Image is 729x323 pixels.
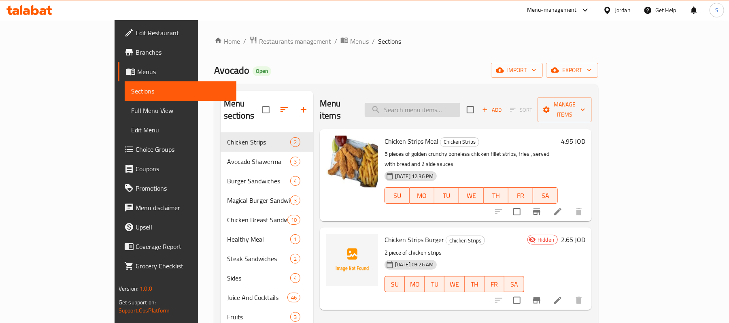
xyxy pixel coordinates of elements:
[388,278,402,290] span: SU
[224,98,262,122] h2: Menu sections
[118,178,236,198] a: Promotions
[385,187,410,204] button: SU
[533,187,558,204] button: SA
[440,137,479,147] span: Chicken Strips
[221,152,313,171] div: Avocado Shawerma3
[290,176,300,186] div: items
[553,295,563,305] a: Edit menu item
[221,171,313,191] div: Burger Sandwiches4
[136,242,230,251] span: Coverage Report
[119,297,156,308] span: Get support on:
[136,47,230,57] span: Branches
[291,236,300,243] span: 1
[527,5,577,15] div: Menu-management
[488,278,501,290] span: FR
[544,100,585,120] span: Manage items
[615,6,631,15] div: Jordan
[428,278,441,290] span: TU
[131,125,230,135] span: Edit Menu
[291,158,300,166] span: 3
[561,234,585,245] h6: 2.65 JOD
[227,195,290,205] span: Magical Burger Sandwiches
[136,28,230,38] span: Edit Restaurant
[561,136,585,147] h6: 4.95 JOD
[290,273,300,283] div: items
[378,36,401,46] span: Sections
[136,203,230,212] span: Menu disclaimer
[227,215,287,225] div: Chicken Breast Sandwiches
[553,207,563,217] a: Edit menu item
[487,190,505,202] span: TH
[385,248,524,258] p: 2 piece of chicken strips
[291,177,300,185] span: 4
[446,236,485,245] div: Chicken Strips
[479,104,505,116] span: Add item
[118,42,236,62] a: Branches
[136,164,230,174] span: Coupons
[290,195,300,205] div: items
[385,135,438,147] span: Chicken Strips Meal
[508,187,533,204] button: FR
[221,268,313,288] div: Sides4
[274,100,294,119] span: Sort sections
[259,36,331,46] span: Restaurants management
[136,144,230,154] span: Choice Groups
[290,312,300,322] div: items
[491,63,543,78] button: import
[508,292,525,309] span: Select to update
[527,202,546,221] button: Branch-specific-item
[392,261,437,268] span: [DATE] 09:26 AM
[288,294,300,302] span: 46
[536,190,555,202] span: SA
[413,190,431,202] span: MO
[365,103,460,117] input: search
[334,36,337,46] li: /
[459,187,484,204] button: WE
[468,278,481,290] span: TH
[504,276,524,292] button: SA
[497,65,536,75] span: import
[481,105,503,115] span: Add
[287,215,300,225] div: items
[534,236,557,244] span: Hidden
[221,210,313,229] div: Chicken Breast Sandwiches10
[546,63,598,78] button: export
[214,61,249,79] span: Avocado
[290,137,300,147] div: items
[388,190,406,202] span: SU
[131,106,230,115] span: Full Menu View
[221,288,313,307] div: Juice And Cocktails46
[118,256,236,276] a: Grocery Checklist
[253,66,271,76] div: Open
[569,202,589,221] button: delete
[485,276,504,292] button: FR
[118,159,236,178] a: Coupons
[392,172,437,180] span: [DATE] 12:36 PM
[125,120,236,140] a: Edit Menu
[118,140,236,159] a: Choice Groups
[227,293,287,302] div: Juice And Cocktails
[434,187,459,204] button: TU
[221,191,313,210] div: Magical Burger Sandwiches3
[294,100,313,119] button: Add section
[410,187,434,204] button: MO
[125,81,236,101] a: Sections
[227,273,290,283] span: Sides
[385,149,558,169] p: 5 pieces of golden crunchy boneless chicken fillet strips, fries , served with bread and 2 side s...
[462,101,479,118] span: Select section
[326,136,378,187] img: Chicken Strips Meal
[326,234,378,286] img: Chicken Strips Burger
[291,255,300,263] span: 2
[227,312,290,322] span: Fruits
[227,254,290,263] span: Steak Sandwiches
[553,65,592,75] span: export
[118,217,236,237] a: Upsell
[227,234,290,244] span: Healthy Meal
[405,276,425,292] button: MO
[227,157,290,166] span: Avocado Shawerma
[125,101,236,120] a: Full Menu View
